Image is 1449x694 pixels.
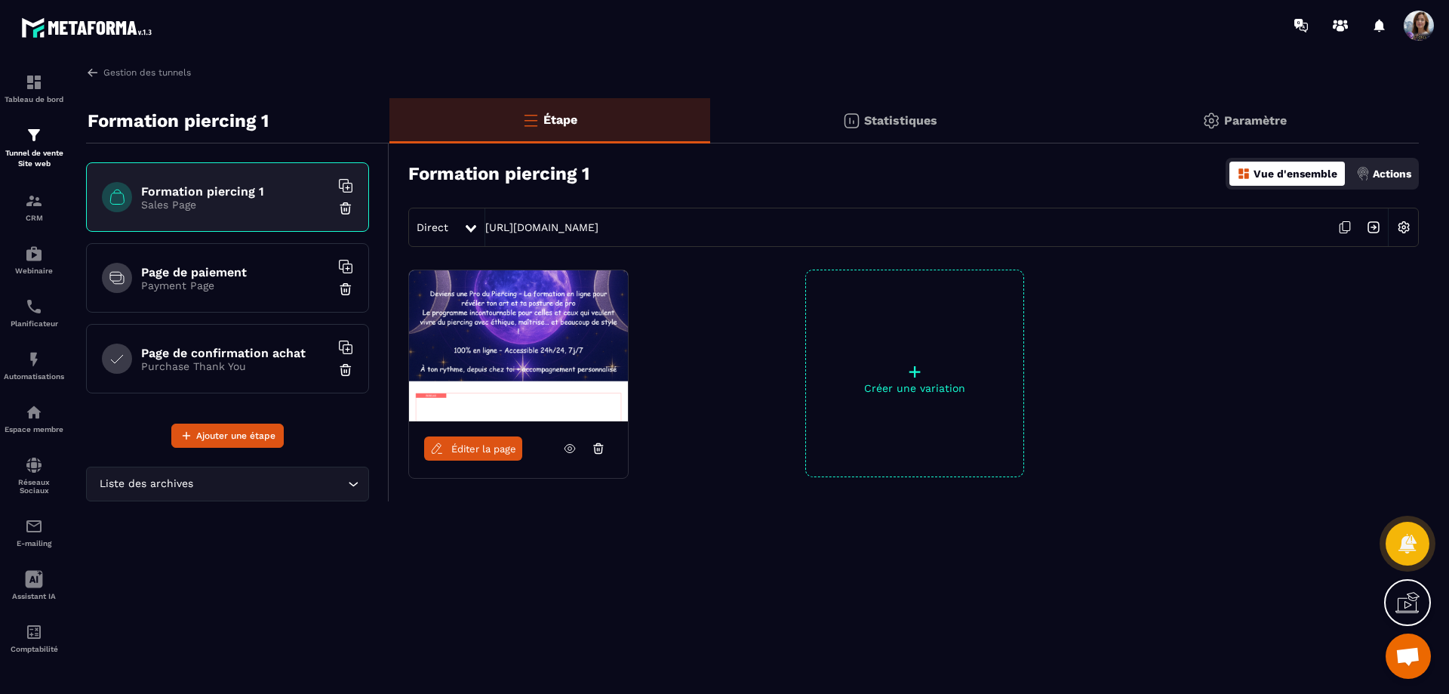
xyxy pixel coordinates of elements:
a: schedulerschedulerPlanificateur [4,286,64,339]
a: Assistant IA [4,559,64,612]
p: Automatisations [4,372,64,381]
div: Ouvrir le chat [1386,634,1431,679]
p: Webinaire [4,267,64,275]
p: Payment Page [141,279,330,291]
p: Actions [1373,168,1411,180]
span: Éditer la page [451,443,516,455]
h3: Formation piercing 1 [408,163,589,184]
a: Éditer la page [424,436,522,461]
img: dashboard-orange.40269519.svg [1237,167,1251,180]
p: Tableau de bord [4,95,64,103]
p: + [806,361,1023,382]
img: formation [25,192,43,210]
p: Formation piercing 1 [88,106,269,136]
a: formationformationTableau de bord [4,62,64,115]
a: social-networksocial-networkRéseaux Sociaux [4,445,64,506]
img: accountant [25,623,43,641]
span: Ajouter une étape [196,428,275,443]
img: actions.d6e523a2.png [1356,167,1370,180]
h6: Formation piercing 1 [141,184,330,199]
h6: Page de paiement [141,265,330,279]
span: Direct [417,221,448,233]
img: scheduler [25,298,43,316]
img: setting-w.858f3a88.svg [1389,213,1418,242]
img: automations [25,350,43,369]
a: Gestion des tunnels [86,66,191,79]
img: trash [338,282,353,297]
p: CRM [4,214,64,222]
p: Paramètre [1224,113,1287,128]
img: arrow-next.bcc2205e.svg [1359,213,1388,242]
img: automations [25,245,43,263]
p: Réseaux Sociaux [4,478,64,495]
p: Statistiques [864,113,937,128]
img: stats.20deebd0.svg [842,112,860,130]
img: image [409,270,628,421]
img: formation [25,126,43,144]
img: setting-gr.5f69749f.svg [1202,112,1220,130]
p: Espace membre [4,425,64,433]
div: Search for option [86,467,369,501]
img: bars-o.4a397970.svg [521,111,540,129]
span: Liste des archives [96,476,196,492]
p: Purchase Thank You [141,360,330,372]
a: [URL][DOMAIN_NAME] [485,221,598,233]
img: email [25,517,43,535]
img: formation [25,73,43,91]
p: Comptabilité [4,645,64,653]
a: accountantaccountantComptabilité [4,612,64,665]
button: Ajouter une étape [171,424,284,448]
a: formationformationCRM [4,180,64,233]
img: social-network [25,456,43,474]
p: Vue d'ensemble [1254,168,1337,180]
img: trash [338,201,353,216]
p: Étape [543,113,577,127]
a: automationsautomationsWebinaire [4,233,64,286]
a: automationsautomationsAutomatisations [4,339,64,392]
h6: Page de confirmation achat [141,346,330,360]
a: emailemailE-mailing [4,506,64,559]
img: automations [25,403,43,421]
input: Search for option [196,476,344,492]
p: Assistant IA [4,592,64,600]
p: Créer une variation [806,382,1023,394]
p: Sales Page [141,199,330,211]
p: E-mailing [4,539,64,547]
a: automationsautomationsEspace membre [4,392,64,445]
img: logo [21,14,157,42]
a: formationformationTunnel de vente Site web [4,115,64,180]
p: Planificateur [4,319,64,328]
img: trash [338,362,353,378]
img: arrow [86,66,100,79]
p: Tunnel de vente Site web [4,148,64,169]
